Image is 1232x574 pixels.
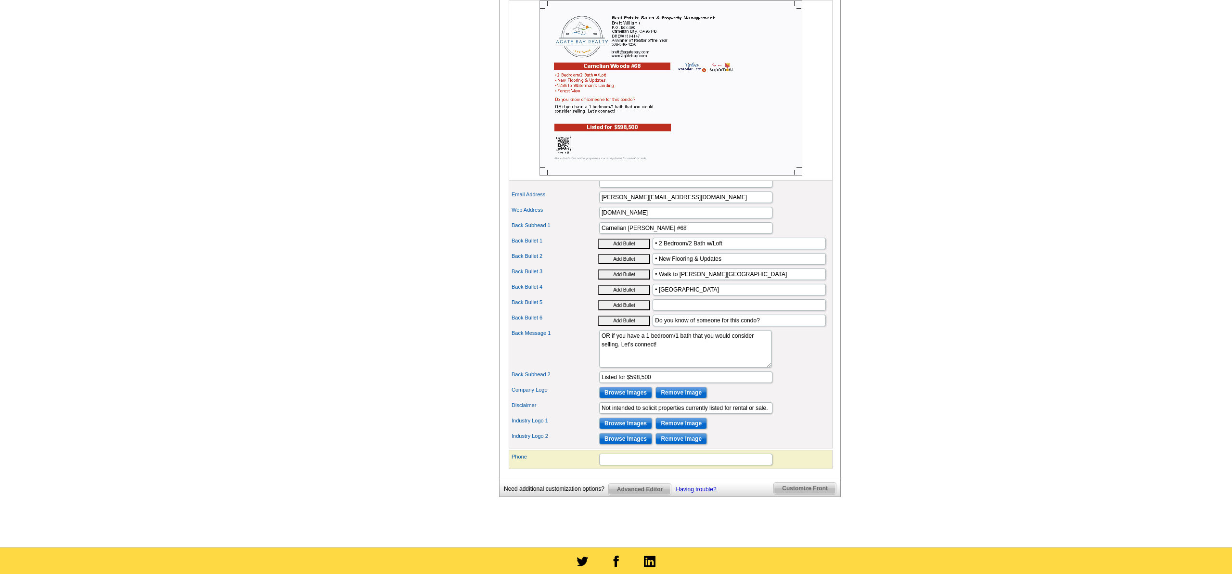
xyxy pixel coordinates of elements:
[512,386,598,394] label: Company Logo
[599,433,652,445] input: Browse Images
[512,206,598,214] label: Web Address
[774,483,836,494] span: Customize Front
[512,252,598,260] label: Back Bullet 2
[512,432,598,440] label: Industry Logo 2
[512,283,598,291] label: Back Bullet 4
[512,417,598,425] label: Industry Logo 1
[598,269,650,280] button: Add Bullet
[539,0,802,176] img: Z18902014_00001_2.jpg
[599,330,771,368] textarea: OR if you have a 1 bedroom/1 bath that you would consider selling. Let's connect!
[598,300,650,310] button: Add Bullet
[512,268,598,276] label: Back Bullet 3
[598,316,650,326] button: Add Bullet
[512,329,598,337] label: Back Message 1
[512,221,598,230] label: Back Subhead 1
[598,239,650,249] button: Add Bullet
[655,418,707,429] input: Remove Image
[598,254,650,264] button: Add Bullet
[512,370,598,379] label: Back Subhead 2
[504,483,608,495] div: Need additional customization options?
[608,483,671,496] a: Advanced Editor
[512,314,598,322] label: Back Bullet 6
[512,401,598,409] label: Disclaimer
[512,237,598,245] label: Back Bullet 1
[676,486,717,493] a: Having trouble?
[599,387,652,398] input: Browse Images
[512,298,598,306] label: Back Bullet 5
[655,433,707,445] input: Remove Image
[512,191,598,199] label: Email Address
[609,484,671,495] span: Advanced Editor
[599,418,652,429] input: Browse Images
[655,387,707,398] input: Remove Image
[512,453,598,461] label: Phone
[1039,350,1232,574] iframe: LiveChat chat widget
[598,285,650,295] button: Add Bullet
